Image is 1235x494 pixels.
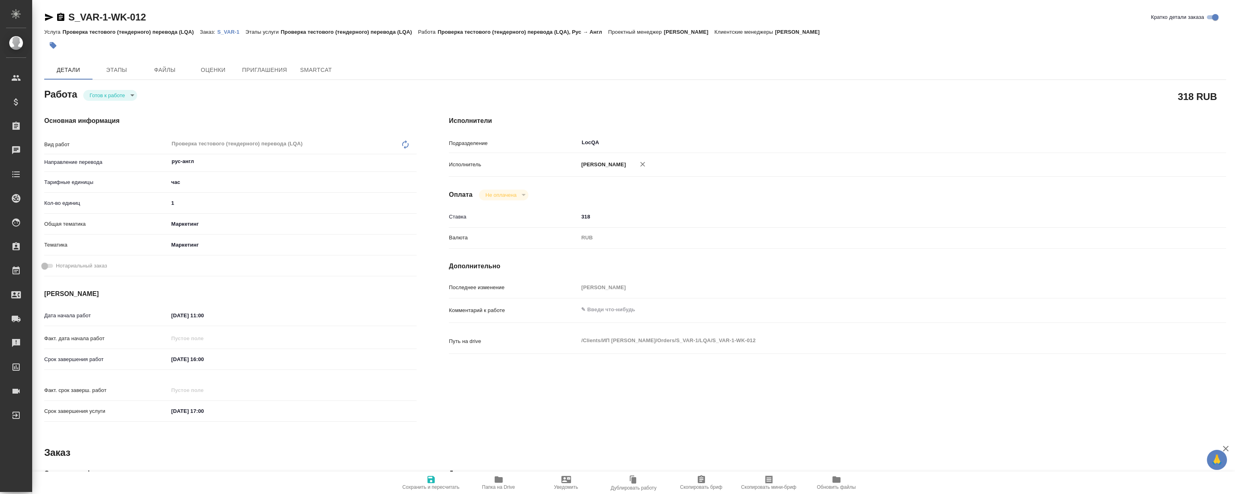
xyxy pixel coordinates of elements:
[1178,90,1217,103] h2: 318 RUB
[44,446,70,459] h2: Заказ
[169,333,239,344] input: Пустое поле
[87,92,127,99] button: Готов к работе
[397,472,465,494] button: Сохранить и пересчитать
[44,289,417,299] h4: [PERSON_NAME]
[242,65,287,75] span: Приглашения
[634,155,651,173] button: Удалить исполнителя
[1157,142,1159,143] button: Open
[1207,450,1227,470] button: 🙏
[200,29,217,35] p: Заказ:
[169,353,239,365] input: ✎ Введи что-нибудь
[217,29,245,35] p: S_VAR-1
[554,484,578,490] span: Уведомить
[44,199,169,207] p: Кол-во единиц
[217,28,245,35] a: S_VAR-1
[44,178,169,186] p: Тарифные единицы
[44,355,169,363] p: Срок завершения работ
[611,485,657,491] span: Дублировать работу
[169,176,417,189] div: час
[817,484,856,490] span: Обновить файлы
[479,190,528,200] div: Готов к работе
[578,211,1161,223] input: ✎ Введи что-нибудь
[297,65,335,75] span: SmartCat
[608,29,664,35] p: Проектный менеджер
[169,217,417,231] div: Маркетинг
[194,65,232,75] span: Оценки
[741,484,796,490] span: Скопировать мини-бриф
[44,37,62,54] button: Добавить тэг
[668,472,735,494] button: Скопировать бриф
[146,65,184,75] span: Файлы
[44,469,417,478] h4: Основная информация
[532,472,600,494] button: Уведомить
[1151,13,1204,21] span: Кратко детали заказа
[44,335,169,343] p: Факт. дата начала работ
[44,158,169,166] p: Направление перевода
[449,161,578,169] p: Исполнитель
[664,29,715,35] p: [PERSON_NAME]
[281,29,418,35] p: Проверка тестового (тендерного) перевода (LQA)
[715,29,775,35] p: Клиентские менеджеры
[449,306,578,314] p: Комментарий к работе
[449,469,1226,478] h4: Дополнительно
[449,116,1226,126] h4: Исполнители
[44,386,169,394] p: Факт. срок заверш. работ
[44,241,169,249] p: Тематика
[465,472,532,494] button: Папка на Drive
[735,472,803,494] button: Скопировать мини-бриф
[44,86,77,101] h2: Работа
[803,472,870,494] button: Обновить файлы
[49,65,88,75] span: Детали
[578,161,626,169] p: [PERSON_NAME]
[449,234,578,242] p: Валюта
[1210,451,1224,468] span: 🙏
[449,139,578,147] p: Подразделение
[169,310,239,321] input: ✎ Введи что-нибудь
[775,29,826,35] p: [PERSON_NAME]
[169,197,417,209] input: ✎ Введи что-нибудь
[412,161,414,162] button: Open
[44,220,169,228] p: Общая тематика
[600,472,668,494] button: Дублировать работу
[44,141,169,149] p: Вид работ
[56,262,107,270] span: Нотариальный заказ
[44,29,62,35] p: Услуга
[245,29,281,35] p: Этапы услуги
[438,29,608,35] p: Проверка тестового (тендерного) перевода (LQA), Рус → Англ
[83,90,137,101] div: Готов к работе
[449,261,1226,271] h4: Дополнительно
[44,407,169,415] p: Срок завершения услуги
[449,213,578,221] p: Ставка
[169,405,239,417] input: ✎ Введи что-нибудь
[97,65,136,75] span: Этапы
[62,29,199,35] p: Проверка тестового (тендерного) перевода (LQA)
[578,231,1161,245] div: RUB
[44,312,169,320] p: Дата начала работ
[483,192,519,198] button: Не оплачена
[169,384,239,396] input: Пустое поле
[44,12,54,22] button: Скопировать ссылку для ЯМессенджера
[68,12,146,22] a: S_VAR-1-WK-012
[680,484,722,490] span: Скопировать бриф
[56,12,66,22] button: Скопировать ссылку
[449,337,578,345] p: Путь на drive
[418,29,438,35] p: Работа
[578,334,1161,347] textarea: /Clients/ИП [PERSON_NAME]/Orders/S_VAR-1/LQA/S_VAR-1-WK-012
[169,238,417,252] div: Маркетинг
[578,282,1161,293] input: Пустое поле
[449,190,473,200] h4: Оплата
[44,116,417,126] h4: Основная информация
[482,484,515,490] span: Папка на Drive
[449,284,578,292] p: Последнее изменение
[403,484,460,490] span: Сохранить и пересчитать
